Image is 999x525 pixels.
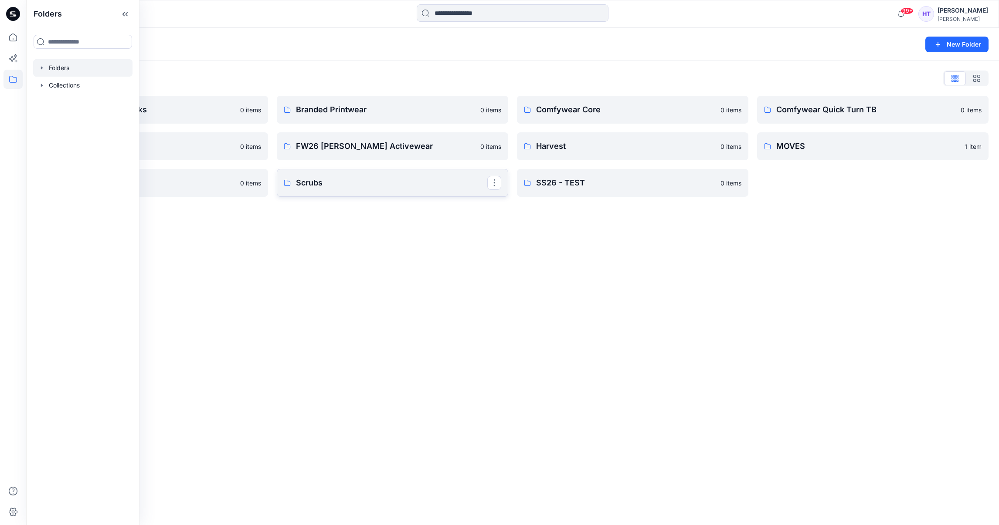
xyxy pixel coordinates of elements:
[240,142,261,151] p: 0 items
[277,96,508,124] a: Branded Printwear0 items
[37,96,268,124] a: Activewear Core Blocks0 items
[240,178,261,188] p: 0 items
[37,132,268,160] a: EcoSmart0 items
[925,37,989,52] button: New Folder
[757,96,989,124] a: Comfywear Quick Turn TB0 items
[56,140,235,152] p: EcoSmart
[296,177,487,189] p: Scrubs
[965,142,982,151] p: 1 item
[480,105,501,114] p: 0 items
[296,140,475,152] p: FW26 [PERSON_NAME] Activewear
[918,6,934,22] div: HT
[480,142,501,151] p: 0 items
[900,7,914,14] span: 99+
[776,104,955,116] p: Comfywear Quick Turn TB
[277,169,508,197] a: Scrubs
[720,142,741,151] p: 0 items
[720,178,741,188] p: 0 items
[536,177,715,189] p: SS26 - TEST
[757,132,989,160] a: MOVES1 item
[938,5,988,16] div: [PERSON_NAME]
[776,140,959,152] p: MOVES
[296,104,475,116] p: Branded Printwear
[961,105,982,114] p: 0 items
[536,104,715,116] p: Comfywear Core
[56,104,235,116] p: Activewear Core Blocks
[37,169,268,197] a: Printwear 20250 items
[56,177,235,189] p: Printwear 2025
[536,140,715,152] p: Harvest
[517,132,748,160] a: Harvest0 items
[240,105,261,114] p: 0 items
[517,96,748,124] a: Comfywear Core0 items
[277,132,508,160] a: FW26 [PERSON_NAME] Activewear0 items
[517,169,748,197] a: SS26 - TEST0 items
[938,16,988,22] div: [PERSON_NAME]
[720,105,741,114] p: 0 items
